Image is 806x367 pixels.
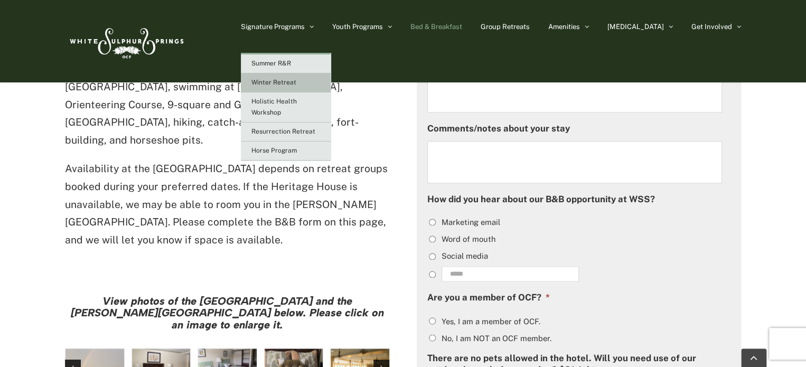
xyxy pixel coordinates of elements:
[442,217,500,228] label: Marketing email
[427,194,655,205] label: How did you hear about our B&B opportunity at WSS?
[241,54,331,73] a: Summer R&R
[691,23,732,30] span: Get Involved
[410,23,462,30] span: Bed & Breakfast
[241,123,331,142] a: Resurrection Retreat
[241,73,331,92] a: Winter Retreat
[241,142,331,161] a: Horse Program
[65,60,390,149] p: The following self-serve activities are available: canoeing at [GEOGRAPHIC_DATA], swimming at [GE...
[332,23,383,30] span: Youth Programs
[251,147,297,154] span: Horse Program
[607,23,664,30] span: [MEDICAL_DATA]
[241,92,331,123] a: Holistic Health Workshop
[65,16,186,66] img: White Sulphur Springs Logo
[65,163,388,246] span: Availability at the [GEOGRAPHIC_DATA] depends on retreat groups booked during your preferred date...
[251,79,296,86] span: Winter Retreat
[442,250,488,262] label: Social media
[548,23,580,30] span: Amenities
[442,332,551,344] label: No, I am NOT an OCF member.
[427,123,570,135] label: Comments/notes about your stay
[481,23,530,30] span: Group Retreats
[71,295,384,331] strong: View photos of the [GEOGRAPHIC_DATA] and the [PERSON_NAME][GEOGRAPHIC_DATA] below. Please click o...
[251,98,297,116] span: Holistic Health Workshop
[251,128,315,135] span: Resurrection Retreat
[241,23,305,30] span: Signature Programs
[442,315,540,327] label: Yes, I am a member of OCF.
[442,266,579,281] input: Other
[442,233,495,245] label: Word of mouth
[427,292,550,304] label: Are you a member of OCF?
[251,60,291,67] span: Summer R&R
